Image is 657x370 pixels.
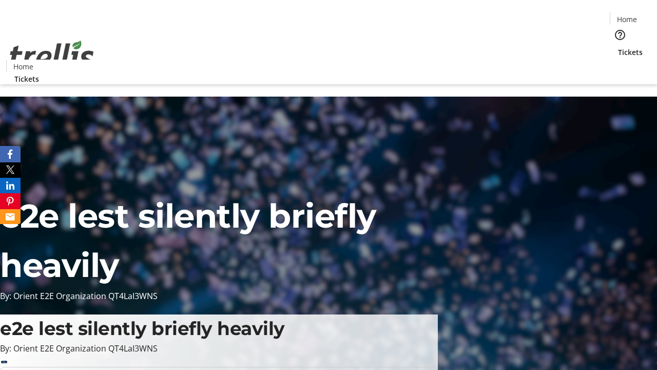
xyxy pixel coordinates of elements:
[13,61,33,72] span: Home
[6,29,98,81] img: Orient E2E Organization QT4LaI3WNS's Logo
[610,14,643,25] a: Home
[610,25,630,45] button: Help
[617,14,637,25] span: Home
[610,47,651,58] a: Tickets
[14,73,39,84] span: Tickets
[6,73,47,84] a: Tickets
[7,61,40,72] a: Home
[610,58,630,78] button: Cart
[618,47,643,58] span: Tickets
